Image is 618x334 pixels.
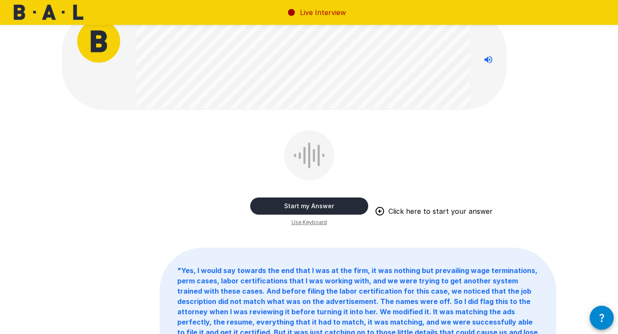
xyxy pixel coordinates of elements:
span: Use Keyboard [291,218,327,227]
button: Start my Answer [250,197,368,215]
img: bal_avatar.png [77,20,120,63]
p: Live Interview [300,7,346,18]
button: Stop reading questions aloud [480,51,497,68]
